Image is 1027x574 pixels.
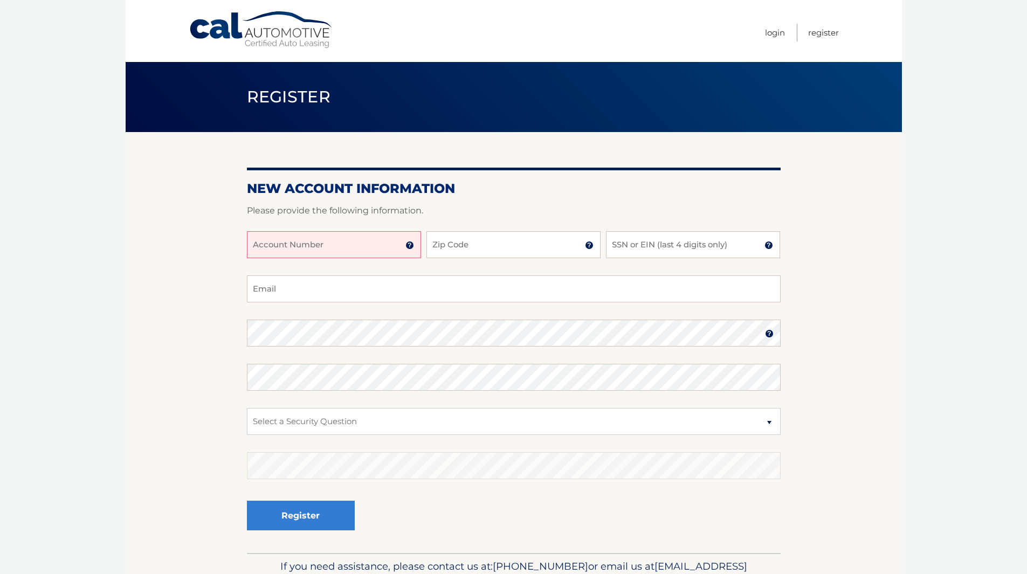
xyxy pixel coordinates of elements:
[764,241,773,250] img: tooltip.svg
[493,560,588,572] span: [PHONE_NUMBER]
[585,241,594,250] img: tooltip.svg
[808,24,839,42] a: Register
[247,203,781,218] p: Please provide the following information.
[247,275,781,302] input: Email
[765,24,785,42] a: Login
[426,231,601,258] input: Zip Code
[189,11,334,49] a: Cal Automotive
[405,241,414,250] img: tooltip.svg
[247,231,421,258] input: Account Number
[247,87,331,107] span: Register
[247,181,781,197] h2: New Account Information
[765,329,774,338] img: tooltip.svg
[247,501,355,530] button: Register
[606,231,780,258] input: SSN or EIN (last 4 digits only)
